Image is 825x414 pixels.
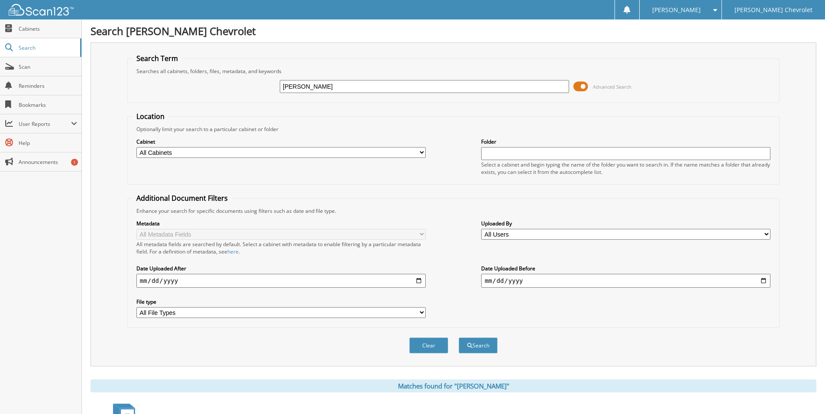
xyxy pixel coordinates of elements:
[136,298,426,305] label: File type
[19,44,76,51] span: Search
[136,220,426,227] label: Metadata
[19,101,77,109] span: Bookmarks
[481,265,770,272] label: Date Uploaded Before
[19,63,77,71] span: Scan
[132,193,232,203] legend: Additional Document Filters
[19,139,77,147] span: Help
[91,379,816,392] div: Matches found for "[PERSON_NAME]"
[409,337,448,353] button: Clear
[91,24,816,38] h1: Search [PERSON_NAME] Chevrolet
[481,161,770,176] div: Select a cabinet and begin typing the name of the folder you want to search in. If the name match...
[132,67,775,75] div: Searches all cabinets, folders, files, metadata, and keywords
[136,138,426,145] label: Cabinet
[593,83,631,90] span: Advanced Search
[9,4,74,16] img: scan123-logo-white.svg
[71,159,78,166] div: 1
[19,158,77,166] span: Announcements
[227,248,239,255] a: here
[19,25,77,32] span: Cabinets
[481,220,770,227] label: Uploaded By
[132,112,169,121] legend: Location
[136,241,426,255] div: All metadata fields are searched by default. Select a cabinet with metadata to enable filtering b...
[136,274,426,288] input: start
[481,274,770,288] input: end
[19,82,77,90] span: Reminders
[481,138,770,145] label: Folder
[132,125,775,133] div: Optionally limit your search to a particular cabinet or folder
[132,54,182,63] legend: Search Term
[459,337,498,353] button: Search
[132,207,775,215] div: Enhance your search for specific documents using filters such as date and file type.
[652,7,701,13] span: [PERSON_NAME]
[19,120,71,128] span: User Reports
[734,7,812,13] span: [PERSON_NAME] Chevrolet
[136,265,426,272] label: Date Uploaded After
